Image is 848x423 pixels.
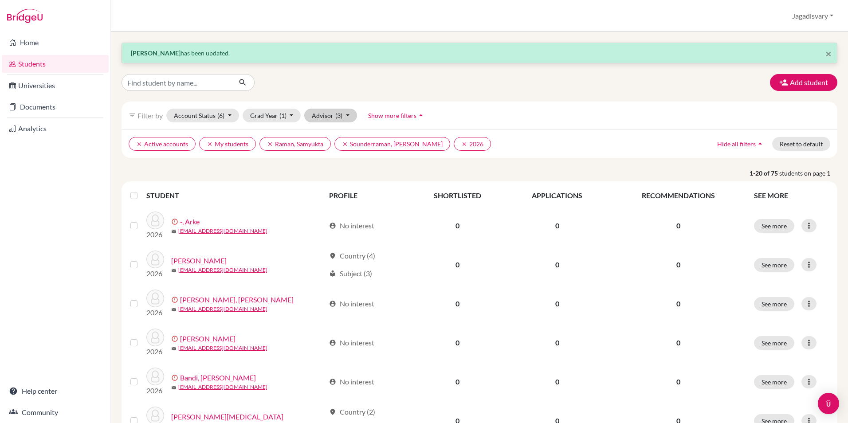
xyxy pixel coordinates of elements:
[506,284,609,323] td: 0
[329,339,336,346] span: account_circle
[180,333,236,344] a: [PERSON_NAME]
[7,9,43,23] img: Bridge-U
[329,300,336,307] span: account_circle
[146,385,164,396] p: 2026
[2,34,109,51] a: Home
[409,185,506,206] th: SHORTLISTED
[171,229,177,234] span: mail
[825,48,832,59] button: Close
[171,335,180,342] span: error_outline
[2,98,109,116] a: Documents
[171,255,227,266] a: [PERSON_NAME]
[122,74,232,91] input: Find student by name...
[329,407,375,417] div: Country (2)
[146,368,164,385] img: Bandi, Harshith Reddy
[614,220,743,231] p: 0
[146,229,164,240] p: 2026
[178,305,267,313] a: [EMAIL_ADDRESS][DOMAIN_NAME]
[754,258,794,272] button: See more
[825,47,832,60] span: ×
[329,270,336,277] span: local_library
[146,185,324,206] th: STUDENT
[454,137,491,151] button: clear2026
[180,372,256,383] a: Bandi, [PERSON_NAME]
[2,120,109,137] a: Analytics
[131,48,828,58] p: has been updated.
[146,268,164,279] p: 2026
[180,294,294,305] a: [PERSON_NAME], [PERSON_NAME]
[409,284,506,323] td: 0
[171,218,180,225] span: error_outline
[409,206,506,245] td: 0
[137,111,163,120] span: Filter by
[329,251,375,261] div: Country (4)
[750,168,779,178] strong: 1-20 of 75
[770,74,837,91] button: Add student
[171,346,177,351] span: mail
[2,77,109,94] a: Universities
[614,259,743,270] p: 0
[756,139,765,148] i: arrow_drop_up
[329,337,374,348] div: No interest
[335,112,342,119] span: (3)
[324,185,409,206] th: PROFILE
[461,141,467,147] i: clear
[788,8,837,24] button: Jagadisvary
[754,297,794,311] button: See more
[171,296,180,303] span: error_outline
[146,211,164,229] img: -, Arke
[329,408,336,415] span: location_on
[506,245,609,284] td: 0
[329,252,336,259] span: location_on
[180,216,200,227] a: -, Arke
[267,141,273,147] i: clear
[754,336,794,350] button: See more
[259,137,331,151] button: clearRaman, Samyukta
[818,393,839,414] div: Open Intercom Messenger
[329,220,374,231] div: No interest
[614,298,743,309] p: 0
[361,109,433,122] button: Show more filtersarrow_drop_up
[279,112,287,119] span: (1)
[131,49,181,57] strong: [PERSON_NAME]
[749,185,834,206] th: SEE MORE
[506,185,609,206] th: APPLICATIONS
[136,141,142,147] i: clear
[178,383,267,391] a: [EMAIL_ADDRESS][DOMAIN_NAME]
[146,290,164,307] img: Arun, Anish
[329,298,374,309] div: No interest
[171,268,177,273] span: mail
[146,307,164,318] p: 2026
[368,112,416,119] span: Show more filters
[342,141,348,147] i: clear
[717,140,756,148] span: Hide all filters
[243,109,301,122] button: Grad Year(1)
[2,55,109,73] a: Students
[304,109,357,122] button: Advisor(3)
[609,185,749,206] th: RECOMMENDATIONS
[506,206,609,245] td: 0
[329,268,372,279] div: Subject (3)
[772,137,830,151] button: Reset to default
[409,323,506,362] td: 0
[506,362,609,401] td: 0
[754,219,794,233] button: See more
[178,266,267,274] a: [EMAIL_ADDRESS][DOMAIN_NAME]
[409,362,506,401] td: 0
[329,222,336,229] span: account_circle
[171,411,283,422] a: [PERSON_NAME][MEDICAL_DATA]
[710,137,772,151] button: Hide all filtersarrow_drop_up
[146,346,164,357] p: 2026
[171,385,177,390] span: mail
[207,141,213,147] i: clear
[146,251,164,268] img: Ajmera, Daksh
[409,245,506,284] td: 0
[329,376,374,387] div: No interest
[779,168,837,178] span: students on page 1
[754,375,794,389] button: See more
[217,112,224,119] span: (6)
[178,344,267,352] a: [EMAIL_ADDRESS][DOMAIN_NAME]
[329,378,336,385] span: account_circle
[178,227,267,235] a: [EMAIL_ADDRESS][DOMAIN_NAME]
[199,137,256,151] button: clearMy students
